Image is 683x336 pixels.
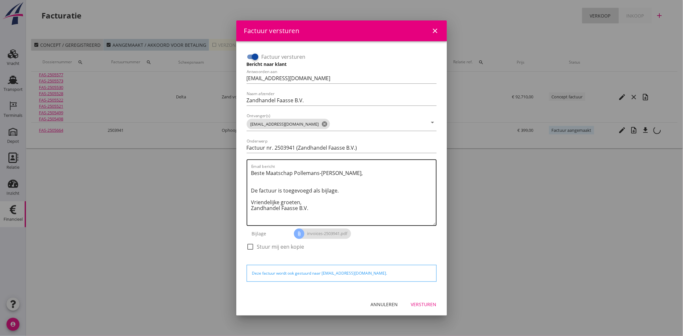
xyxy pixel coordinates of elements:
button: Versturen [406,299,442,310]
i: close [431,27,439,35]
label: Factuur versturen [262,54,306,60]
h3: Bericht naar klant [247,61,437,68]
input: Antwoorden aan [247,73,437,83]
span: invoices-2503941.pdf [294,229,351,239]
input: Onderwerp [247,143,437,153]
textarea: Email bericht [251,168,436,225]
input: Ontvanger(s) [331,119,428,129]
input: Naam afzender [247,95,437,106]
button: Annuleren [366,299,403,310]
i: arrow_drop_down [429,118,437,126]
div: Versturen [411,301,437,308]
div: Annuleren [371,301,398,308]
div: Deze factuur wordt ook gestuurd naar [EMAIL_ADDRESS][DOMAIN_NAME]. [252,270,431,276]
div: Factuur versturen [244,26,300,36]
i: attach_file [294,229,304,239]
label: Stuur mij een kopie [257,243,304,250]
i: cancel [322,121,328,127]
div: Bijlage [247,226,294,242]
span: [EMAIL_ADDRESS][DOMAIN_NAME] [247,119,330,129]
